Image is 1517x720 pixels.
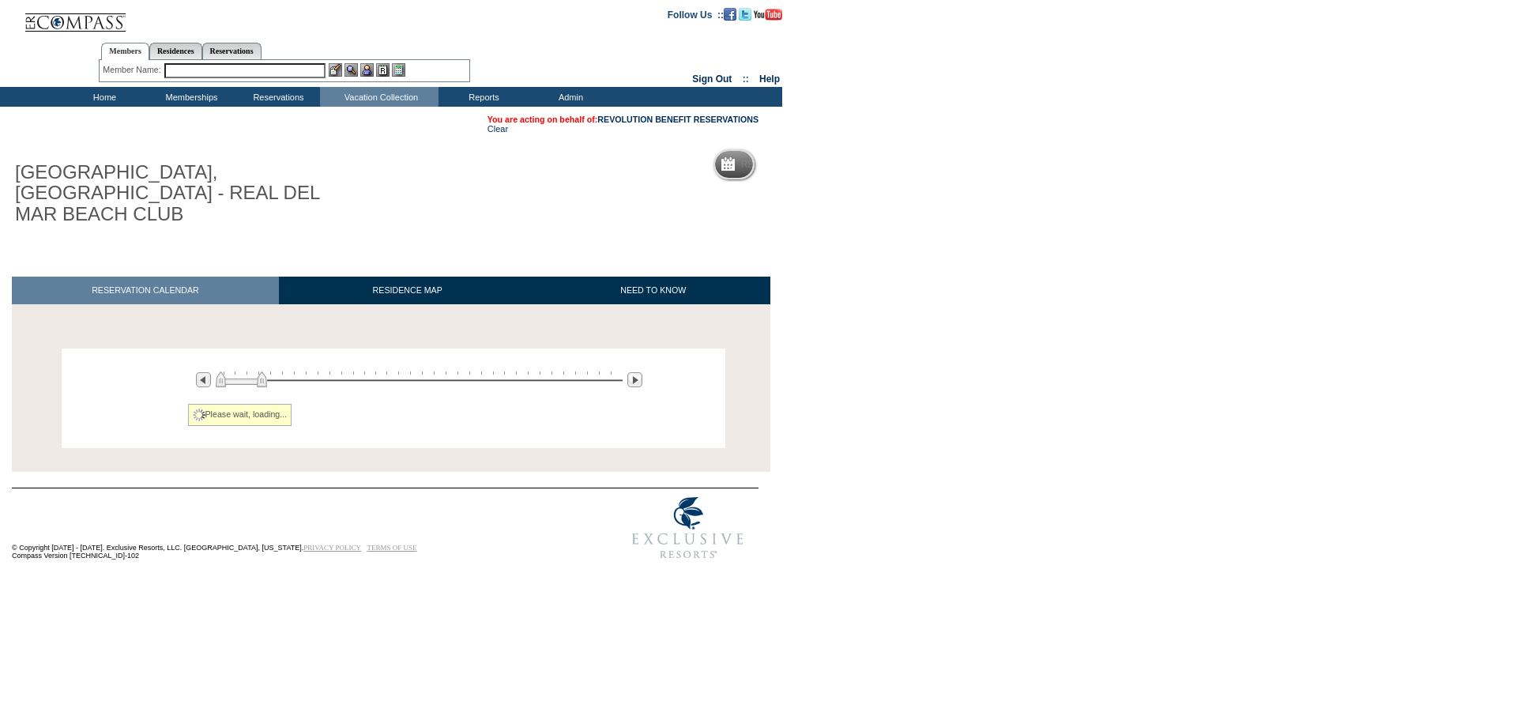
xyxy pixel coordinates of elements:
span: You are acting on behalf of: [487,115,758,124]
img: spinner2.gif [193,409,205,421]
img: Become our fan on Facebook [724,8,736,21]
a: Residences [149,43,202,59]
a: Sign Out [692,74,732,85]
img: Exclusive Resorts [617,488,758,567]
a: Follow us on Twitter [739,9,751,18]
td: Vacation Collection [320,87,439,107]
img: b_edit.gif [329,63,342,77]
div: Member Name: [103,63,164,77]
td: Memberships [146,87,233,107]
a: Members [101,43,149,60]
a: TERMS OF USE [367,544,417,552]
h5: Reservation Calendar [741,160,862,170]
a: PRIVACY POLICY [303,544,361,552]
td: © Copyright [DATE] - [DATE]. Exclusive Resorts, LLC. [GEOGRAPHIC_DATA], [US_STATE]. Compass Versi... [12,489,565,567]
a: NEED TO KNOW [536,277,770,304]
a: RESERVATION CALENDAR [12,277,279,304]
td: Reservations [233,87,320,107]
a: Become our fan on Facebook [724,9,736,18]
img: Subscribe to our YouTube Channel [754,9,782,21]
a: Clear [487,124,508,134]
a: REVOLUTION BENEFIT RESERVATIONS [597,115,758,124]
a: Reservations [202,43,262,59]
span: :: [743,74,749,85]
img: Reservations [376,63,390,77]
img: Follow us on Twitter [739,8,751,21]
h1: [GEOGRAPHIC_DATA], [GEOGRAPHIC_DATA] - REAL DEL MAR BEACH CLUB [12,159,366,228]
div: Please wait, loading... [188,404,292,426]
img: Impersonate [360,63,374,77]
a: Subscribe to our YouTube Channel [754,9,782,18]
img: b_calculator.gif [392,63,405,77]
a: RESIDENCE MAP [279,277,536,304]
td: Home [59,87,146,107]
td: Admin [525,87,612,107]
td: Follow Us :: [668,8,724,21]
img: Next [627,372,642,387]
img: View [344,63,358,77]
a: Help [759,74,780,85]
td: Reports [439,87,525,107]
img: Previous [196,372,211,387]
